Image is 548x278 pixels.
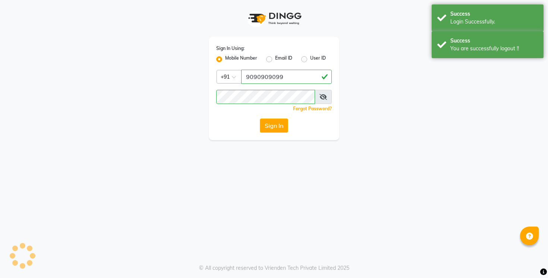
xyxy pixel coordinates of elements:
[241,70,332,84] input: Username
[260,119,288,133] button: Sign In
[244,7,304,29] img: logo1.svg
[216,45,245,52] label: Sign In Using:
[310,55,326,64] label: User ID
[450,18,538,26] div: Login Successfully.
[450,10,538,18] div: Success
[275,55,292,64] label: Email ID
[216,90,315,104] input: Username
[450,37,538,45] div: Success
[225,55,257,64] label: Mobile Number
[293,106,332,111] a: Forgot Password?
[450,45,538,53] div: You are successfully logout !!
